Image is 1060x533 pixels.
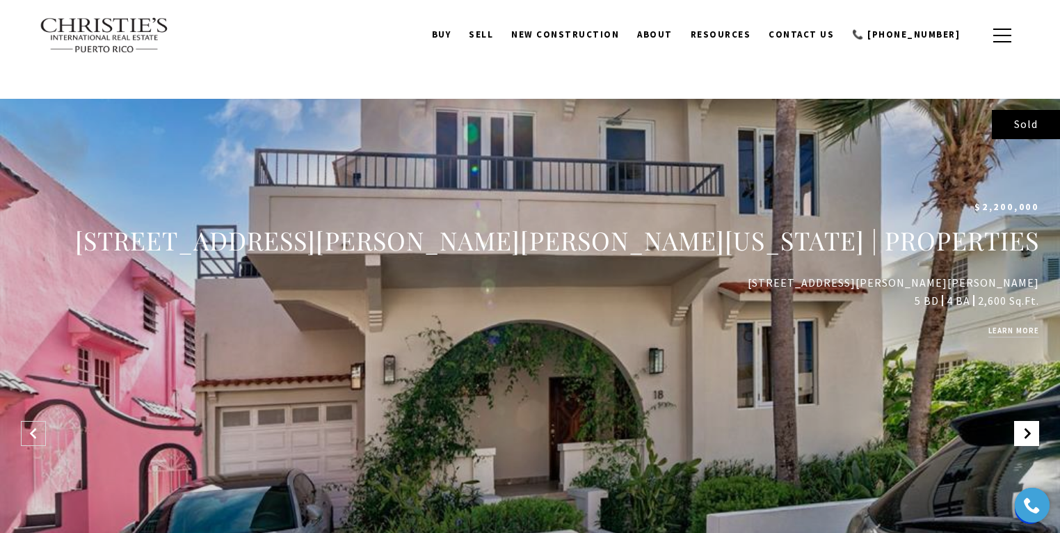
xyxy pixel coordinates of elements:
span: 5 BD [915,295,939,306]
div: [STREET_ADDRESS][PERSON_NAME][PERSON_NAME][US_STATE] | PROPERTIES [75,221,1039,261]
img: Christie's International Real Estate text transparent background [40,17,169,54]
a: search [969,28,984,43]
button: button [984,15,1020,56]
a: SELL [460,22,502,48]
a: BUY [423,22,460,48]
span: 2,600 Sq.Ft. [973,295,1039,306]
div: Sold [992,110,1060,139]
span: 4 BA [942,295,970,306]
span: Contact Us [769,29,834,40]
a: call 9393373000 [843,22,969,48]
a: Ft learn more [988,324,1039,337]
span: 📞 [PHONE_NUMBER] [852,29,960,40]
a: Resources [682,22,760,48]
div: $2,200,000 [974,199,1039,214]
div: [STREET_ADDRESS][PERSON_NAME][PERSON_NAME] [748,274,1039,292]
a: New Construction [502,22,628,48]
a: About [628,22,682,48]
span: New Construction [511,29,619,40]
a: Contact Us [760,22,843,48]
